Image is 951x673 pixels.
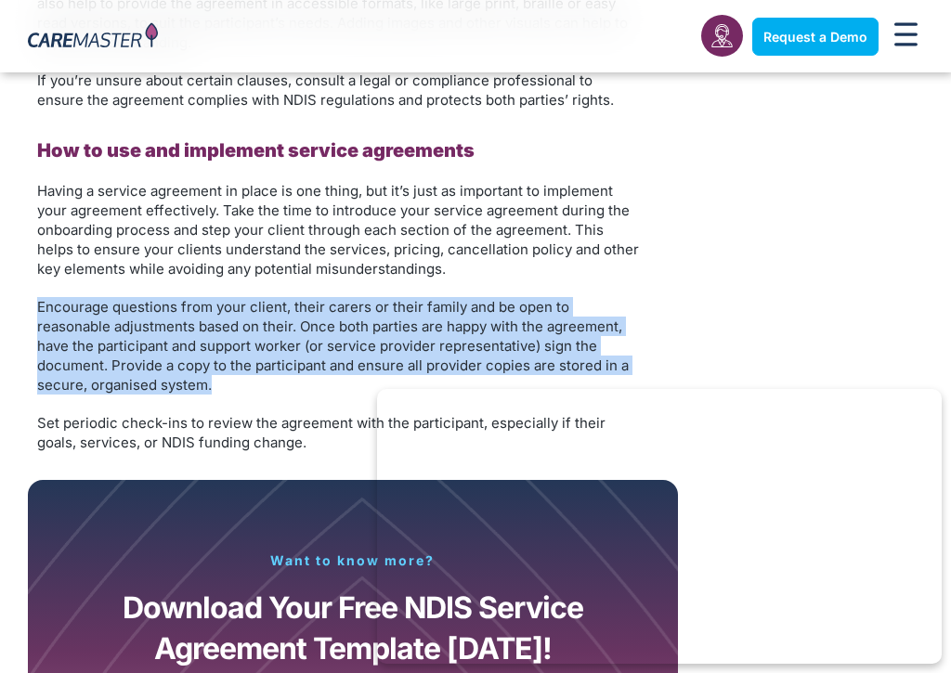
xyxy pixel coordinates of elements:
[104,552,602,569] p: Want to know more?
[752,18,879,56] a: Request a Demo
[37,414,606,451] span: Set periodic check-ins to review the agreement with the participant, especially if their goals, s...
[37,71,614,109] span: If you’re unsure about certain clauses, consult a legal or compliance professional to ensure the ...
[28,22,158,51] img: CareMaster Logo
[763,29,867,45] span: Request a Demo
[37,139,475,162] b: How to use and implement service agreements
[888,17,923,57] div: Menu Toggle
[377,389,942,664] iframe: Popup CTA
[37,182,639,278] span: Having a service agreement in place is one thing, but it’s just as important to implement your ag...
[104,588,602,669] p: Download Your Free NDIS Service Agreement Template [DATE]!
[37,298,629,394] span: Encourage questions from your client, their carers or their family and be open to reasonable adju...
